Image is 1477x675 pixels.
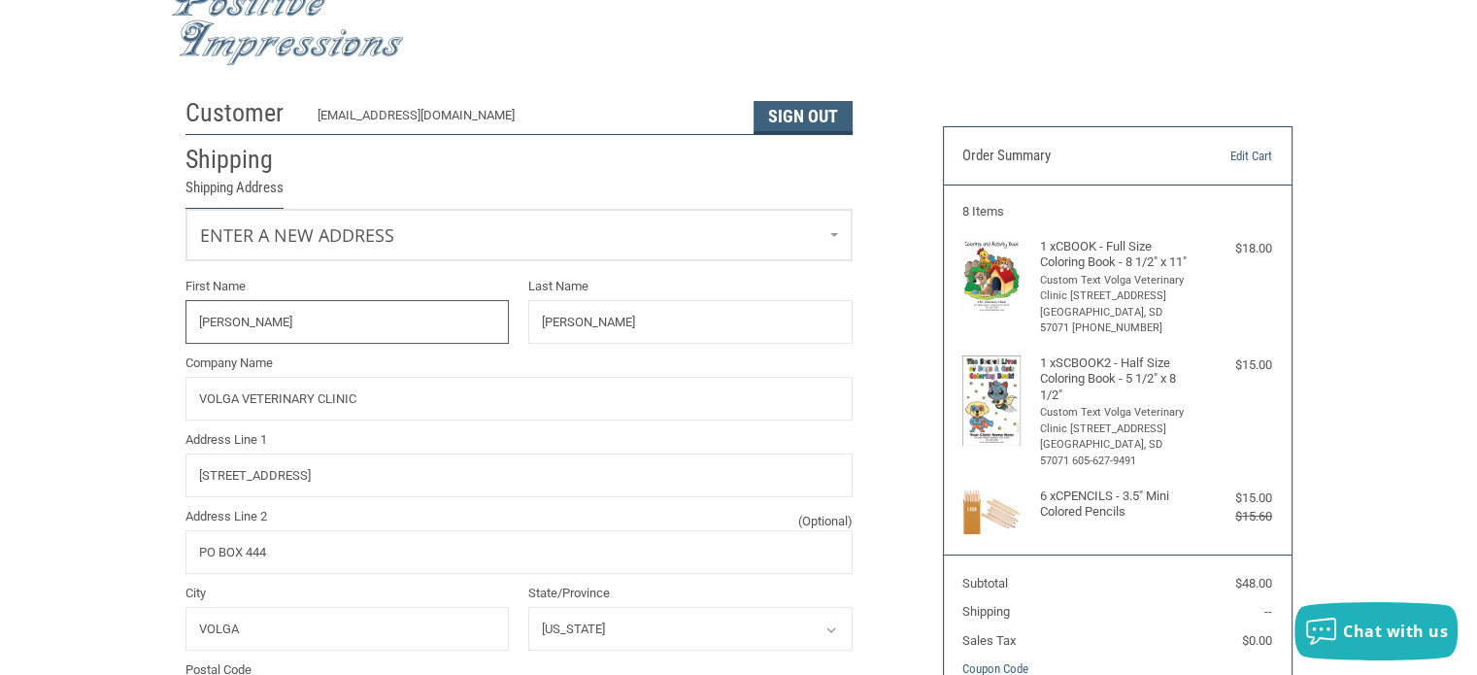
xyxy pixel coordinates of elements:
div: $15.60 [1194,507,1272,526]
span: Subtotal [962,576,1008,591]
span: $48.00 [1235,576,1272,591]
h3: Order Summary [962,147,1173,166]
span: Enter a new address [200,223,394,247]
label: Address Line 2 [185,507,853,526]
label: Company Name [185,354,853,373]
button: Sign Out [754,101,853,134]
span: -- [1264,604,1272,619]
h3: 8 Items [962,204,1272,219]
span: Sales Tax [962,633,1016,648]
h2: Customer [185,97,299,129]
h4: 1 x SCBOOK2 - Half Size Coloring Book - 5 1/2" x 8 1/2" [1040,355,1191,403]
li: Custom Text Volga Veterinary Clinic [STREET_ADDRESS] [GEOGRAPHIC_DATA], SD 57071 [PHONE_NUMBER] [1040,273,1191,337]
label: Last Name [528,277,853,296]
a: Enter or select a different address [186,210,852,260]
h4: 1 x CBOOK - Full Size Coloring Book - 8 1/2" x 11" [1040,239,1191,271]
span: Chat with us [1343,621,1448,642]
div: $18.00 [1194,239,1272,258]
div: $15.00 [1194,355,1272,375]
div: [EMAIL_ADDRESS][DOMAIN_NAME] [318,106,734,134]
small: (Optional) [798,512,853,531]
a: Edit Cart [1173,147,1272,166]
span: Shipping [962,604,1010,619]
li: Custom Text Volga Veterinary Clinic [STREET_ADDRESS] [GEOGRAPHIC_DATA], SD 57071 605-627-9491 [1040,405,1191,469]
label: City [185,584,510,603]
h4: 6 x CPENCILS - 3.5" Mini Colored Pencils [1040,489,1191,521]
label: State/Province [528,584,853,603]
h2: Shipping [185,144,299,176]
span: $0.00 [1242,633,1272,648]
label: Address Line 1 [185,430,853,450]
label: First Name [185,277,510,296]
div: $15.00 [1194,489,1272,508]
button: Chat with us [1294,602,1458,660]
legend: Shipping Address [185,177,284,209]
